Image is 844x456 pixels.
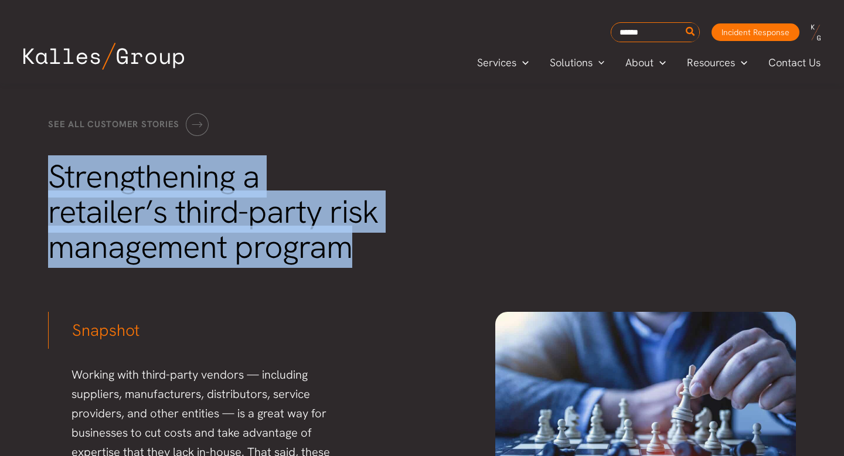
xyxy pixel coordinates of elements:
[477,54,516,72] span: Services
[712,23,799,41] a: Incident Response
[676,54,758,72] a: ResourcesMenu Toggle
[516,54,529,72] span: Menu Toggle
[758,54,832,72] a: Contact Us
[625,54,654,72] span: About
[550,54,593,72] span: Solutions
[615,54,676,72] a: AboutMenu Toggle
[735,54,747,72] span: Menu Toggle
[48,113,209,136] a: See all customer stories
[539,54,615,72] a: SolutionsMenu Toggle
[48,155,378,268] span: Strengthening a retailer’s third-party risk management program
[768,54,821,72] span: Contact Us
[23,43,184,70] img: Kalles Group
[687,54,735,72] span: Resources
[467,53,832,72] nav: Primary Site Navigation
[683,23,698,42] button: Search
[654,54,666,72] span: Menu Toggle
[467,54,539,72] a: ServicesMenu Toggle
[48,312,349,342] h3: Snapshot
[593,54,605,72] span: Menu Toggle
